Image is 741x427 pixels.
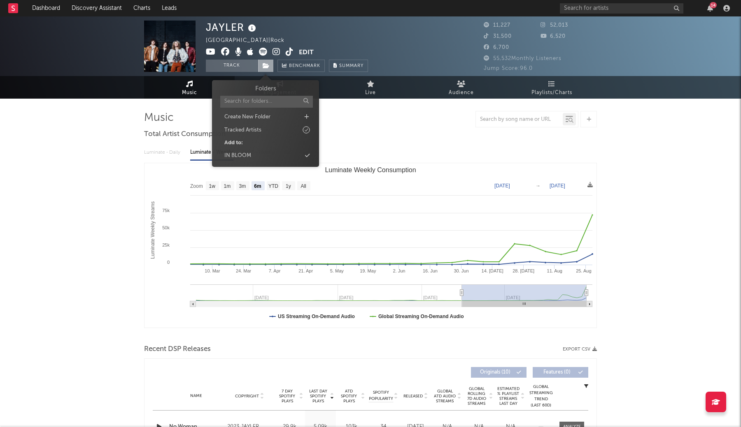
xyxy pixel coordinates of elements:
[513,268,534,273] text: 28. [DATE]
[239,183,246,189] text: 3m
[325,76,416,99] a: Live
[169,393,223,399] div: Name
[190,183,203,189] text: Zoom
[563,347,597,352] button: Export CSV
[484,34,512,39] span: 31,500
[236,268,252,273] text: 24. Mar
[277,60,325,72] a: Benchmark
[454,268,468,273] text: 30. Jun
[205,268,220,273] text: 10. Mar
[529,384,553,409] div: Global Streaming Trend (Last 60D)
[576,268,591,273] text: 25. Aug
[286,183,291,189] text: 1y
[162,225,170,230] text: 50k
[224,183,231,189] text: 1m
[423,268,438,273] text: 16. Jun
[254,183,261,189] text: 6m
[393,268,405,273] text: 2. Jun
[144,163,597,328] svg: Luminate Weekly Consumption
[541,23,568,28] span: 52,013
[301,183,306,189] text: All
[150,201,156,259] text: Luminate Weekly Streams
[278,314,355,319] text: US Streaming On-Demand Audio
[325,166,416,173] text: Luminate Weekly Consumption
[378,314,464,319] text: Global Streaming On-Demand Audio
[224,152,251,160] div: IN BLOOM
[235,394,259,399] span: Copyright
[182,88,197,98] span: Music
[224,126,261,134] div: Tracked Artists
[476,116,563,123] input: Search by song name or URL
[220,96,313,108] input: Search for folders...
[299,48,314,58] button: Edit
[329,60,368,72] button: Summary
[471,367,527,378] button: Originals(10)
[162,208,170,213] text: 75k
[433,389,456,404] span: Global ATD Audio Streams
[206,36,294,46] div: [GEOGRAPHIC_DATA] | Rock
[298,268,313,273] text: 21. Apr
[538,370,576,375] span: Features ( 0 )
[307,389,329,404] span: Last Day Spotify Plays
[536,183,541,189] text: →
[484,56,562,61] span: 55,532 Monthly Listeners
[560,3,683,14] input: Search for artists
[144,129,226,139] span: Total Artist Consumption
[369,390,393,402] span: Spotify Popularity
[224,113,270,121] div: Create New Folder
[339,64,364,68] span: Summary
[547,268,562,273] text: 11. Aug
[144,76,235,99] a: Music
[531,88,572,98] span: Playlists/Charts
[330,268,344,273] text: 5. May
[403,394,423,399] span: Released
[484,66,533,71] span: Jump Score: 96.0
[465,386,488,406] span: Global Rolling 7D Audio Streams
[268,183,278,189] text: YTD
[416,76,506,99] a: Audience
[224,139,243,147] div: Add to:
[707,5,713,12] button: 14
[482,268,503,273] text: 14. [DATE]
[550,183,565,189] text: [DATE]
[255,84,276,94] h3: Folders
[484,45,509,50] span: 6,700
[144,344,211,354] span: Recent DSP Releases
[235,76,325,99] a: Engagement
[289,61,320,71] span: Benchmark
[497,386,520,406] span: Estimated % Playlist Streams Last Day
[360,268,376,273] text: 19. May
[710,2,717,8] div: 14
[484,23,510,28] span: 11,227
[365,88,376,98] span: Live
[206,21,258,34] div: JAYLER
[162,242,170,247] text: 25k
[167,260,170,265] text: 0
[541,34,566,39] span: 6,520
[338,389,360,404] span: ATD Spotify Plays
[276,389,298,404] span: 7 Day Spotify Plays
[449,88,474,98] span: Audience
[476,370,514,375] span: Originals ( 10 )
[206,60,257,72] button: Track
[209,183,216,189] text: 1w
[269,268,281,273] text: 7. Apr
[190,145,233,159] div: Luminate - Weekly
[494,183,510,189] text: [DATE]
[533,367,588,378] button: Features(0)
[506,76,597,99] a: Playlists/Charts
